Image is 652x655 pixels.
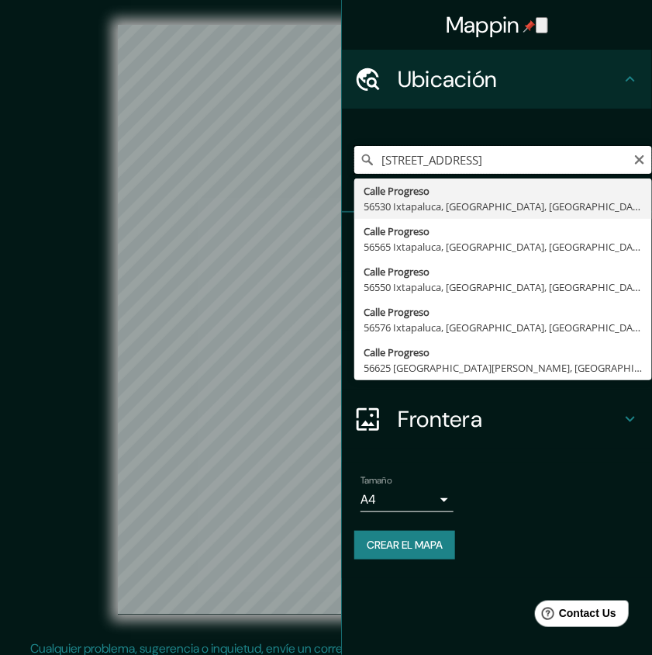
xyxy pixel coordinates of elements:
div: Diseño [342,331,652,390]
div: 56550 Ixtapaluca, [GEOGRAPHIC_DATA], [GEOGRAPHIC_DATA] [364,279,643,295]
input: Elige tu ciudad o área [354,146,652,174]
div: 56565 Ixtapaluca, [GEOGRAPHIC_DATA], [GEOGRAPHIC_DATA] [364,239,643,255]
div: Calle Progreso [364,183,643,199]
div: A4 [360,487,454,512]
div: Calle Progreso [364,264,643,279]
div: Calle Progreso [364,224,643,239]
h4: Ubicación [398,65,621,93]
div: Pines [342,213,652,272]
div: Estilo [342,272,652,331]
img: pin-icon.png [523,20,536,33]
div: 56530 Ixtapaluca, [GEOGRAPHIC_DATA], [GEOGRAPHIC_DATA] [364,199,643,214]
h4: Frontera [398,405,621,433]
font: Mappin [446,10,520,40]
canvas: Mapa [118,25,534,615]
div: Calle Progreso [364,304,643,320]
font: Crear el mapa [367,535,443,555]
div: Calle Progreso [364,345,643,360]
div: Frontera [342,390,652,449]
label: Tamaño [360,474,392,487]
iframe: Help widget launcher [514,594,635,638]
div: 56625 [GEOGRAPHIC_DATA][PERSON_NAME], [GEOGRAPHIC_DATA], [GEOGRAPHIC_DATA] [364,360,643,376]
button: Crear el mapa [354,531,455,560]
div: 56576 Ixtapaluca, [GEOGRAPHIC_DATA], [GEOGRAPHIC_DATA] [364,320,643,335]
button: Claro [633,151,646,166]
div: Ubicación [342,50,652,109]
